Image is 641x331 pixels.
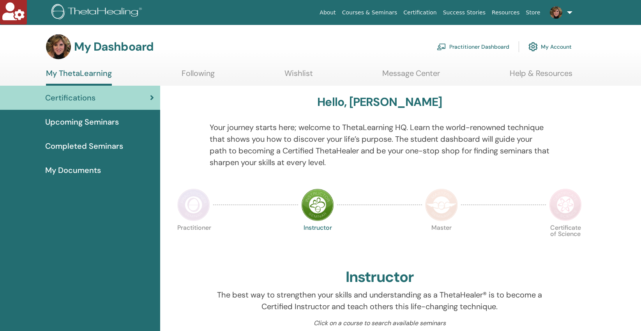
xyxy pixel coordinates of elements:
span: My Documents [45,164,101,176]
img: Practitioner [177,188,210,221]
h3: My Dashboard [74,40,154,54]
a: Success Stories [440,5,489,20]
a: Following [182,69,215,84]
span: Certifications [45,92,95,104]
a: Resources [489,5,523,20]
a: Message Center [382,69,440,84]
a: Wishlist [284,69,313,84]
p: Click on a course to search available seminars [210,319,550,328]
h2: Instructor [346,268,414,286]
img: logo.png [51,4,145,21]
p: Your journey starts here; welcome to ThetaLearning HQ. Learn the world-renowned technique that sh... [210,121,550,168]
img: cog.svg [528,40,538,53]
p: Practitioner [177,225,210,257]
p: The best way to strengthen your skills and understanding as a ThetaHealer® is to become a Certifi... [210,289,550,312]
p: Certificate of Science [549,225,582,257]
img: Certificate of Science [549,188,582,221]
p: Master [425,225,458,257]
h3: Hello, [PERSON_NAME] [317,95,442,109]
a: Practitioner Dashboard [437,38,509,55]
a: Help & Resources [510,69,572,84]
a: Certification [400,5,440,20]
a: My Account [528,38,572,55]
a: Store [523,5,544,20]
span: Completed Seminars [45,140,123,152]
span: Upcoming Seminars [45,116,119,128]
img: Instructor [301,188,334,221]
a: Courses & Seminars [339,5,401,20]
a: About [316,5,339,20]
img: chalkboard-teacher.svg [437,43,446,50]
img: default.jpg [46,34,71,59]
p: Instructor [301,225,334,257]
a: My ThetaLearning [46,69,112,86]
img: default.jpg [550,6,562,19]
img: Master [425,188,458,221]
